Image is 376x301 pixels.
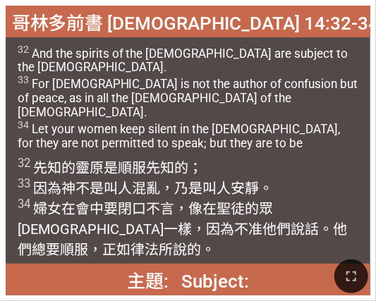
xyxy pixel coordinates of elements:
[18,221,347,258] wg3956: [DEMOGRAPHIC_DATA]
[18,197,30,211] sup: 34
[18,180,347,258] wg2076: 叫人混亂
[159,241,215,258] wg3551: 所說
[18,159,347,258] wg4396: 的； 因為
[18,74,29,85] sup: 33
[18,200,347,258] wg40: 的眾
[18,200,347,258] wg4601: ，像
[18,177,30,190] sup: 33
[18,200,347,258] wg1722: 聖徒
[18,180,347,258] wg1063: 神
[18,44,29,55] sup: 32
[18,119,29,130] sup: 34
[46,241,215,258] wg235: 要順服
[18,180,347,258] wg181: ，乃
[18,180,347,258] wg2316: 不
[131,241,215,258] wg2531: 律法
[18,159,347,258] wg4396: 的靈
[88,241,215,258] wg5293: ，正如
[18,156,358,259] span: 先知
[187,241,215,258] wg3004: 的。
[18,221,347,258] wg1577: 一樣，因為
[18,159,347,258] wg4151: 原是順服
[18,159,347,258] wg5293: 先知
[18,200,347,258] wg1135: 在會
[18,180,347,258] wg3756: 是
[18,200,347,258] wg5613: 在
[18,44,358,164] span: And the spirits of the [DEMOGRAPHIC_DATA] are subject to the [DEMOGRAPHIC_DATA]. For [DEMOGRAPHIC...
[18,156,30,170] sup: 32
[18,200,347,258] wg1577: 中
[18,200,347,258] wg1722: 要閉口不言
